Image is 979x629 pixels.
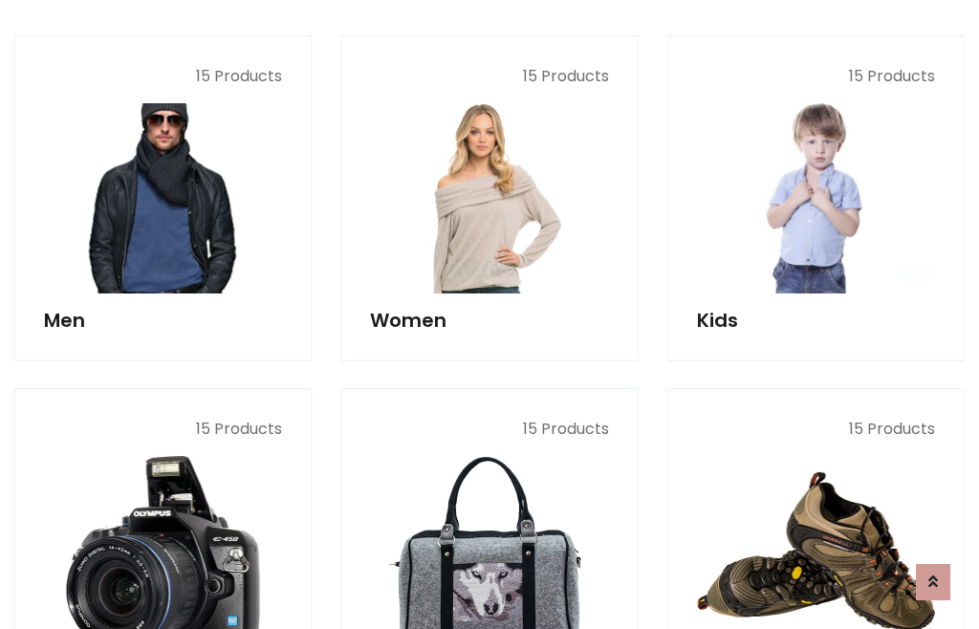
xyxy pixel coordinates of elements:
[697,418,935,441] p: 15 Products
[697,65,935,88] p: 15 Products
[44,309,282,332] h5: Men
[44,418,282,441] p: 15 Products
[370,65,608,88] p: 15 Products
[370,309,608,332] h5: Women
[44,65,282,88] p: 15 Products
[697,309,935,332] h5: Kids
[370,418,608,441] p: 15 Products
